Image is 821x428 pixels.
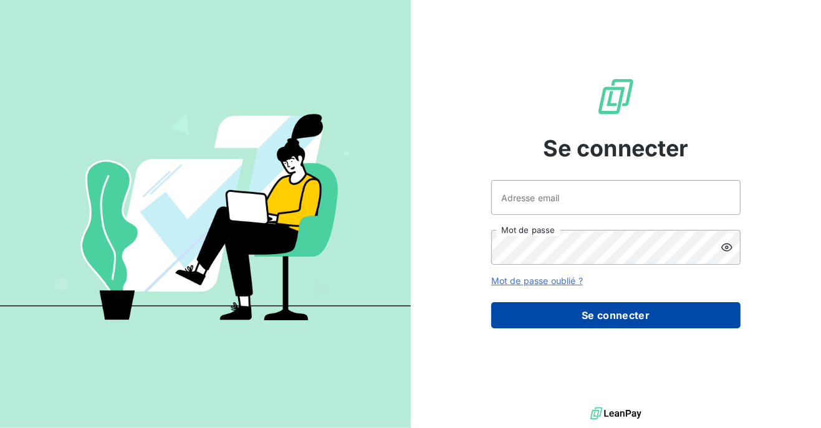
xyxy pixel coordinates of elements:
[491,275,583,286] a: Mot de passe oublié ?
[491,302,741,328] button: Se connecter
[543,131,689,165] span: Se connecter
[596,77,636,117] img: Logo LeanPay
[491,180,741,215] input: placeholder
[590,404,641,423] img: logo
